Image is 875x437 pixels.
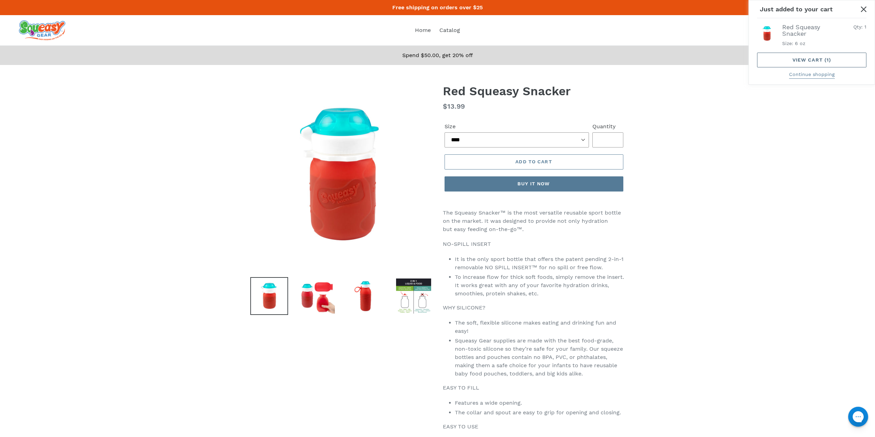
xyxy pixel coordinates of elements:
li: To increase flow for thick soft foods, simply remove the insert. It works great with any of your ... [455,273,625,298]
li: It is the only sport bottle that offers the patent pending 2-in-1 removable NO SPILL INSERT™ for ... [455,255,625,272]
h1: Red Squeasy Snacker [443,84,625,98]
img: squeasy gear snacker portable food pouch [19,20,65,40]
li: The soft, flexible silicone makes eating and drinking fun and easy! [455,319,625,335]
span: Add to cart [515,159,552,164]
ul: Product details [782,39,835,47]
img: Load image into Gallery viewer, Red Squeasy Snacker [395,277,433,315]
button: Close [856,1,872,17]
li: Squeasy Gear supplies are made with the best food-grade, non-toxic silicone so they’re safe for y... [455,337,625,378]
li: Size: 6 oz [782,40,835,47]
span: 1 item [827,57,829,63]
button: Add to cart [445,154,623,170]
li: The collar and spout are easy to grip for opening and closing. [455,408,625,417]
a: Home [412,25,434,35]
a: Catalog [436,25,463,35]
img: Load image into Gallery viewer, Red Squeasy Snacker [347,277,384,315]
span: 1 [864,24,866,30]
h2: Just added to your cart [757,6,866,18]
p: NO-SPILL INSERT [443,240,625,248]
button: Buy it now [445,176,623,192]
img: Load image into Gallery viewer, Red Squeasy Snacker [298,277,336,315]
li: Features a wide opening. [455,399,625,407]
img: Red Squeasy Snacker [757,24,777,43]
span: Qty: [853,24,863,30]
label: Size [445,122,589,131]
p: EASY TO FILL [443,384,625,392]
div: Red Squeasy Snacker [782,24,835,37]
a: View cart (1 item) [757,53,866,67]
span: $13.99 [443,102,465,110]
span: Catalog [439,27,460,34]
p: The Squeasy Snacker™ is the most versatile reusable sport bottle on the market. It was designed t... [443,209,625,233]
img: Load image into Gallery viewer, Red Squeasy Snacker [250,277,288,315]
span: Home [415,27,431,34]
label: Quantity [592,122,623,131]
button: Continue shopping [789,71,835,79]
p: EASY TO USE [443,423,625,431]
p: WHY SILICONE? [443,304,625,312]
